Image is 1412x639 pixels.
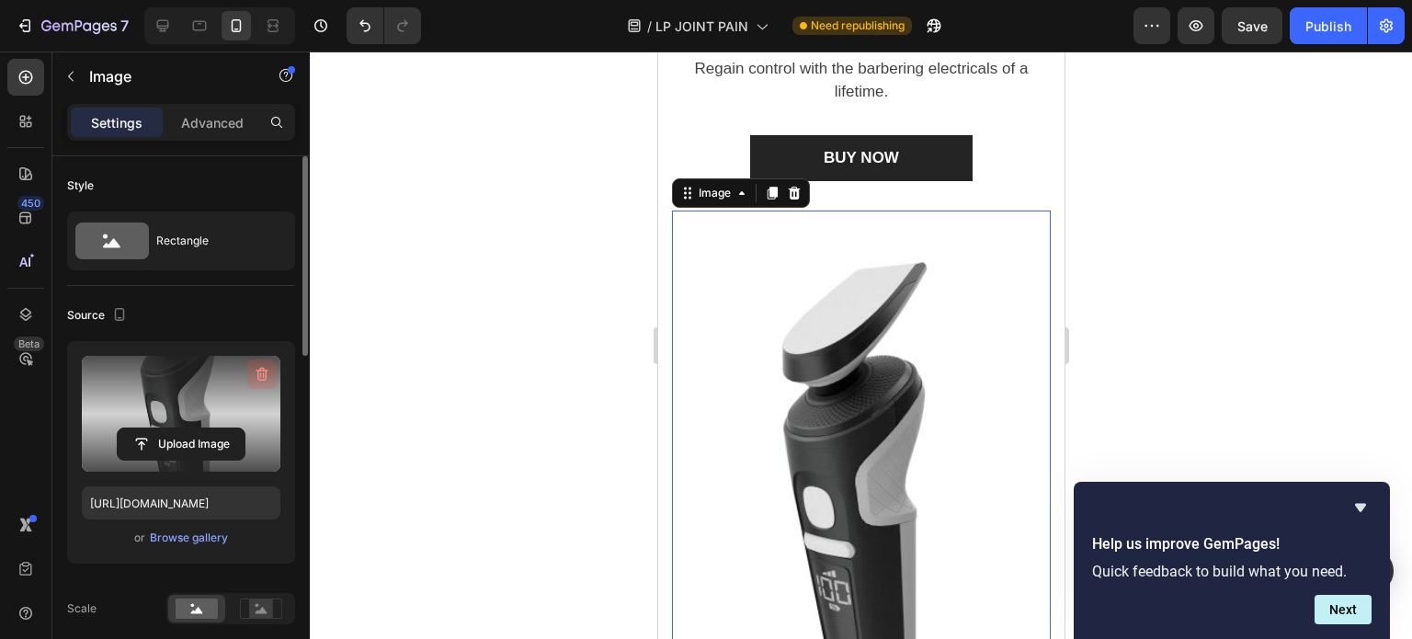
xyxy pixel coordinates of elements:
div: 450 [17,196,44,211]
p: 7 [120,15,129,37]
span: / [647,17,652,36]
button: Upload Image [117,428,245,461]
span: LP JOINT PAIN [655,17,748,36]
div: Beta [14,337,44,351]
div: Browse gallery [150,530,228,546]
span: Need republishing [811,17,905,34]
p: Settings [91,113,142,132]
div: Style [67,177,94,194]
p: Advanced [181,113,244,132]
button: Publish [1290,7,1367,44]
div: Publish [1305,17,1351,36]
button: Hide survey [1349,496,1372,519]
input: https://example.com/image.jpg [82,486,280,519]
div: Rectangle [156,220,268,262]
span: or [134,527,145,549]
button: Browse gallery [149,529,229,547]
button: 7 [7,7,137,44]
p: Quick feedback to build what you need. [1092,563,1372,580]
div: Source [67,303,131,328]
div: Help us improve GemPages! [1092,496,1372,624]
div: Undo/Redo [347,7,421,44]
span: Save [1237,18,1268,34]
h2: Help us improve GemPages! [1092,533,1372,555]
div: Scale [67,600,97,617]
button: Save [1222,7,1282,44]
iframe: Design area [658,51,1065,639]
button: Next question [1315,595,1372,624]
p: Image [89,65,245,87]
